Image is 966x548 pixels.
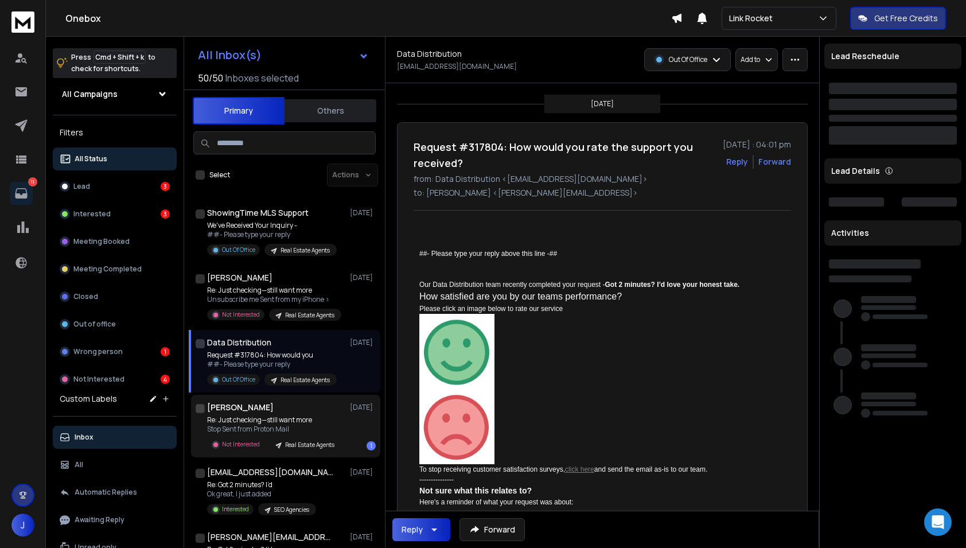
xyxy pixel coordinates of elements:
h1: [PERSON_NAME][EMAIL_ADDRESS][DOMAIN_NAME] [207,531,333,543]
p: Lead Reschedule [831,50,899,62]
div: Open Intercom Messenger [924,508,952,536]
p: Interested [222,505,249,514]
div: 4 [161,375,170,384]
h1: Request #317804: How would you rate the support you received? [414,139,716,171]
p: Out Of Office [669,55,707,64]
a: 11 [10,182,33,205]
button: Out of office [53,313,177,336]
strong: Got 2 minutes? I’d love your honest take. [605,281,739,289]
p: Press to check for shortcuts. [71,52,155,75]
p: Re: Just checking—still want more [207,415,341,425]
p: [DATE] [591,99,614,108]
p: All [75,460,83,469]
h1: Onebox [65,11,671,25]
p: Meeting Completed [73,265,142,274]
p: Not Interested [222,310,260,319]
button: Closed [53,285,177,308]
p: [DATE] [350,338,376,347]
p: Re: Just checking—still want more [207,286,341,295]
div: Activities [824,220,961,246]
p: Stop Sent from Proton Mail [207,425,341,434]
button: All Campaigns [53,83,177,106]
p: Not Interested [222,440,260,449]
p: Unsubscribe me Sent from my iPhone > [207,295,341,304]
p: Request #317804: How would you [207,351,337,360]
div: 1 [367,441,376,450]
div: 1 [161,347,170,356]
p: [EMAIL_ADDRESS][DOMAIN_NAME] [397,62,517,71]
p: [DATE] [350,208,376,217]
h1: [EMAIL_ADDRESS][DOMAIN_NAME] [207,467,333,478]
p: Add to [741,55,760,64]
p: [DATE] [350,468,376,477]
button: All [53,453,177,476]
button: Reply [392,518,450,541]
button: Meeting Booked [53,230,177,253]
p: SEO Agencies [274,506,309,514]
p: Lead [73,182,90,191]
p: Out Of Office [222,375,255,384]
button: Get Free Credits [850,7,946,30]
p: To stop receiving customer satisfaction surveys, and send the email as-is to our team. [419,464,743,475]
p: Get Free Credits [874,13,938,24]
p: Ok great, I just added [207,489,316,499]
button: Lead3 [53,175,177,198]
p: Not Interested [73,375,124,384]
span: Cmd + Shift + k [94,50,146,64]
h3: Filters [53,125,177,141]
p: Real Estate Agents [285,441,334,449]
h3: Inboxes selected [225,71,299,85]
p: ##- Please type your reply [207,360,337,369]
p: All Status [75,154,107,164]
p: Out Of Office [222,246,255,254]
button: Primary [193,97,285,125]
p: We've Received Your Inquiry - [207,221,337,230]
h1: [PERSON_NAME] [207,402,274,413]
p: Meeting Booked [73,237,130,246]
p: Real Estate Agents [281,246,330,255]
p: from: Data Distribution <[EMAIL_ADDRESS][DOMAIN_NAME]> [414,173,791,185]
p: [DATE] [350,403,376,412]
h1: All Campaigns [62,88,118,100]
span: 50 / 50 [198,71,223,85]
p: Here's a reminder of what your request was about: [419,497,743,518]
p: Closed [73,292,98,301]
p: [DATE] [350,273,376,282]
p: Out of office [73,320,116,329]
h1: [PERSON_NAME] [207,272,272,283]
p: Inbox [75,433,94,442]
button: All Inbox(s) [189,44,378,67]
button: Inbox [53,426,177,449]
div: Forward [758,156,791,168]
p: Link Rocket [729,13,777,24]
a: click here [565,465,594,473]
p: to: [PERSON_NAME] <[PERSON_NAME][EMAIL_ADDRESS]> [414,187,791,199]
button: J [11,514,34,537]
img: 0bfefcf6ec9fe864889d059457c3f34e85e24925.png [419,389,494,464]
div: 3 [161,182,170,191]
h3: Custom Labels [60,393,117,405]
p: [DATE] : 04:01 pm [723,139,791,150]
p: Automatic Replies [75,488,137,497]
button: Reply [726,156,748,168]
div: 3 [161,209,170,219]
button: Awaiting Reply [53,508,177,531]
button: Forward [459,518,525,541]
p: Awaiting Reply [75,515,124,524]
p: ##- Please type your reply [207,230,337,239]
p: 11 [28,177,37,186]
h1: ShowingTime MLS Support [207,207,309,219]
button: Interested3 [53,203,177,226]
h1: Data Distribution [207,337,271,348]
h1: Data Distribution [397,48,462,60]
p: Lead Details [831,165,880,177]
h3: How satisfied are you by our teams performance? [419,290,743,304]
p: [DATE] [350,533,376,542]
img: logo [11,11,34,33]
p: Interested [73,209,111,219]
div: Reply [402,524,423,535]
p: Our Data Distribution team recently completed your request - [419,279,743,290]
